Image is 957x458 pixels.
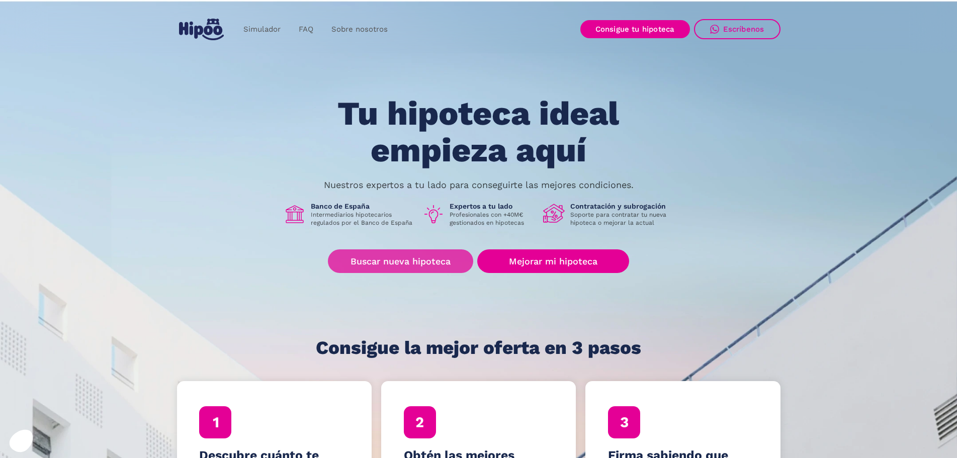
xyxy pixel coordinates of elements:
div: Escríbenos [723,25,764,34]
p: Nuestros expertos a tu lado para conseguirte las mejores condiciones. [324,181,634,189]
a: Buscar nueva hipoteca [328,249,473,273]
a: Sobre nosotros [322,20,397,39]
a: FAQ [290,20,322,39]
h1: Contratación y subrogación [570,202,674,211]
a: Mejorar mi hipoteca [477,249,629,273]
a: Simulador [234,20,290,39]
p: Intermediarios hipotecarios regulados por el Banco de España [311,211,414,227]
a: Escríbenos [694,19,780,39]
h1: Expertos a tu lado [450,202,535,211]
p: Soporte para contratar tu nueva hipoteca o mejorar la actual [570,211,674,227]
a: Consigue tu hipoteca [580,20,690,38]
h1: Banco de España [311,202,414,211]
p: Profesionales con +40M€ gestionados en hipotecas [450,211,535,227]
h1: Consigue la mejor oferta en 3 pasos [316,338,641,358]
h1: Tu hipoteca ideal empieza aquí [288,96,669,168]
a: home [177,15,226,44]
